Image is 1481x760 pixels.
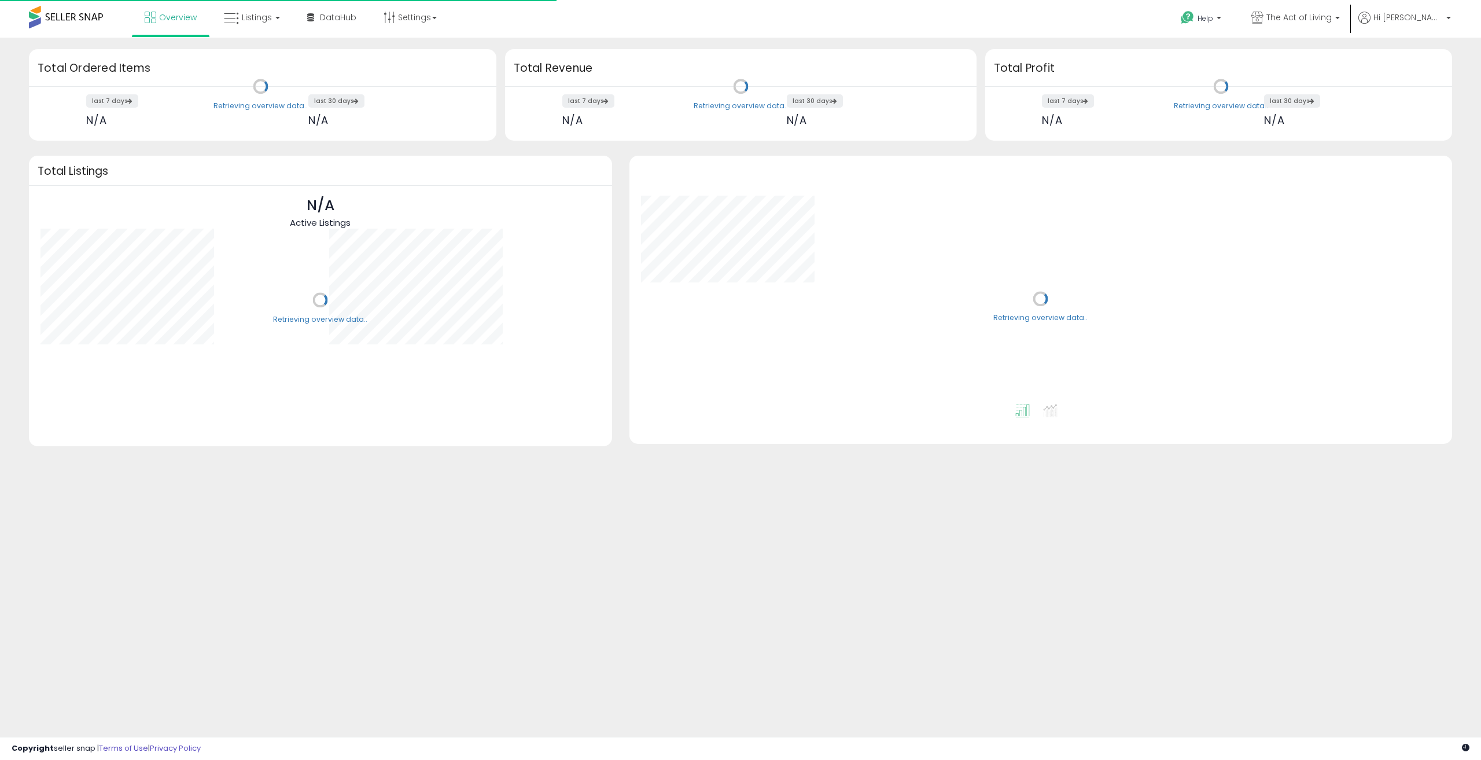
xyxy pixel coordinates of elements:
span: Hi [PERSON_NAME] [1373,12,1443,23]
a: Hi [PERSON_NAME] [1358,12,1451,38]
div: Retrieving overview data.. [1174,101,1268,111]
span: The Act of Living [1266,12,1332,23]
div: Retrieving overview data.. [993,313,1088,324]
i: Get Help [1180,10,1195,25]
div: Retrieving overview data.. [213,101,308,111]
div: Retrieving overview data.. [273,314,367,325]
span: DataHub [320,12,356,23]
span: Listings [242,12,272,23]
span: Help [1198,13,1213,23]
span: Overview [159,12,197,23]
a: Help [1171,2,1233,38]
div: Retrieving overview data.. [694,101,788,111]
